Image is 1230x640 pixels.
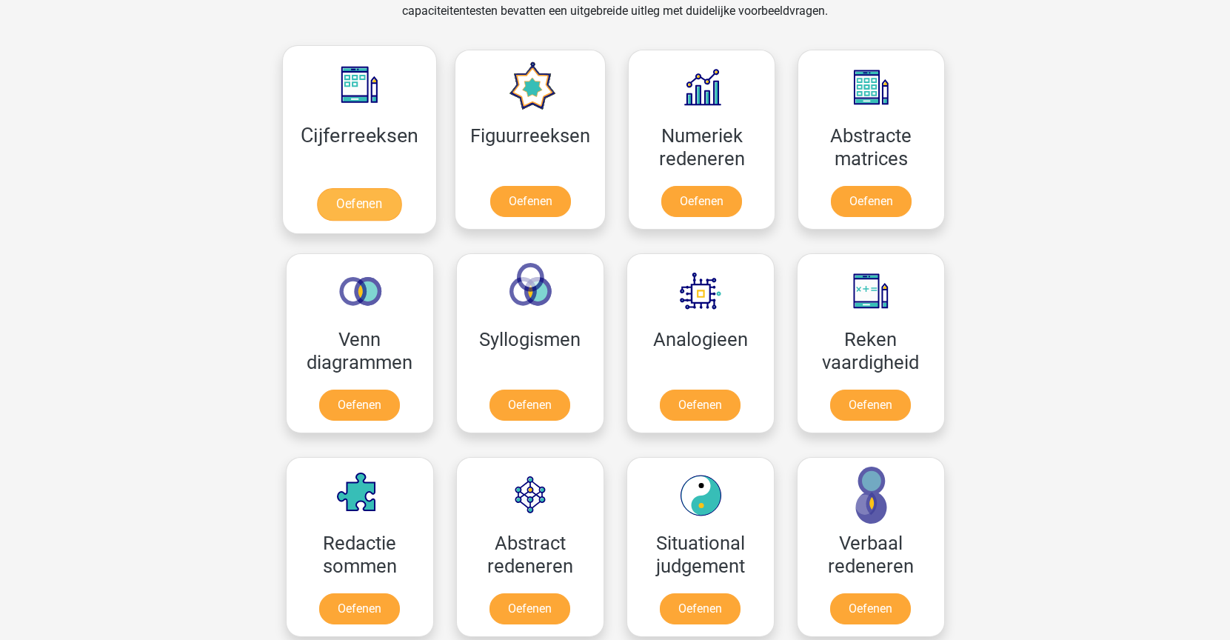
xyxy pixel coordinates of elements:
a: Oefenen [317,188,401,221]
a: Oefenen [831,186,912,217]
a: Oefenen [830,593,911,624]
a: Oefenen [830,390,911,421]
a: Oefenen [660,593,741,624]
a: Oefenen [319,593,400,624]
a: Oefenen [490,186,571,217]
a: Oefenen [489,593,570,624]
a: Oefenen [660,390,741,421]
a: Oefenen [319,390,400,421]
a: Oefenen [661,186,742,217]
a: Oefenen [489,390,570,421]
